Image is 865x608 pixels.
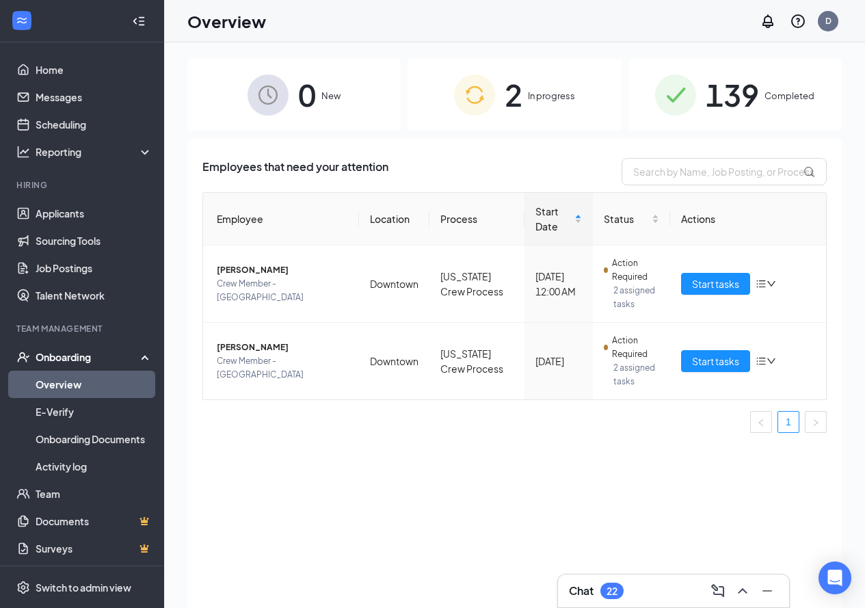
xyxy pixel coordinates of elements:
[36,350,141,364] div: Onboarding
[622,158,827,185] input: Search by Name, Job Posting, or Process
[505,71,522,118] span: 2
[750,411,772,433] li: Previous Page
[767,279,776,289] span: down
[36,425,152,453] a: Onboarding Documents
[202,158,388,185] span: Employees that need your attention
[612,334,659,361] span: Action Required
[429,193,524,246] th: Process
[734,583,751,599] svg: ChevronUp
[217,277,348,304] span: Crew Member - [GEOGRAPHIC_DATA]
[613,284,659,311] span: 2 assigned tasks
[732,580,754,602] button: ChevronUp
[36,480,152,507] a: Team
[535,204,572,234] span: Start Date
[321,89,341,103] span: New
[132,14,146,28] svg: Collapse
[706,71,759,118] span: 139
[759,583,775,599] svg: Minimize
[777,411,799,433] li: 1
[681,273,750,295] button: Start tasks
[819,561,851,594] div: Open Intercom Messenger
[15,14,29,27] svg: WorkstreamLogo
[36,200,152,227] a: Applicants
[359,246,429,323] td: Downtown
[16,350,30,364] svg: UserCheck
[359,193,429,246] th: Location
[36,145,153,159] div: Reporting
[681,350,750,372] button: Start tasks
[16,581,30,594] svg: Settings
[359,323,429,399] td: Downtown
[36,254,152,282] a: Job Postings
[535,269,582,299] div: [DATE] 12:00 AM
[764,89,814,103] span: Completed
[217,263,348,277] span: [PERSON_NAME]
[757,419,765,427] span: left
[36,453,152,480] a: Activity log
[36,535,152,562] a: SurveysCrown
[36,398,152,425] a: E-Verify
[593,193,670,246] th: Status
[535,354,582,369] div: [DATE]
[36,227,152,254] a: Sourcing Tools
[612,256,659,284] span: Action Required
[750,411,772,433] button: left
[36,581,131,594] div: Switch to admin view
[805,411,827,433] li: Next Page
[670,193,826,246] th: Actions
[36,282,152,309] a: Talent Network
[16,179,150,191] div: Hiring
[692,276,739,291] span: Start tasks
[825,15,831,27] div: D
[790,13,806,29] svg: QuestionInfo
[217,341,348,354] span: [PERSON_NAME]
[607,585,617,597] div: 22
[760,13,776,29] svg: Notifications
[613,361,659,388] span: 2 assigned tasks
[805,411,827,433] button: right
[569,583,594,598] h3: Chat
[604,211,649,226] span: Status
[187,10,266,33] h1: Overview
[710,583,726,599] svg: ComposeMessage
[36,507,152,535] a: DocumentsCrown
[756,356,767,367] span: bars
[36,371,152,398] a: Overview
[203,193,359,246] th: Employee
[298,71,316,118] span: 0
[756,278,767,289] span: bars
[36,111,152,138] a: Scheduling
[812,419,820,427] span: right
[528,89,575,103] span: In progress
[707,580,729,602] button: ComposeMessage
[778,412,799,432] a: 1
[767,356,776,366] span: down
[16,323,150,334] div: Team Management
[429,323,524,399] td: [US_STATE] Crew Process
[36,83,152,111] a: Messages
[217,354,348,382] span: Crew Member - [GEOGRAPHIC_DATA]
[36,56,152,83] a: Home
[692,354,739,369] span: Start tasks
[756,580,778,602] button: Minimize
[429,246,524,323] td: [US_STATE] Crew Process
[16,145,30,159] svg: Analysis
